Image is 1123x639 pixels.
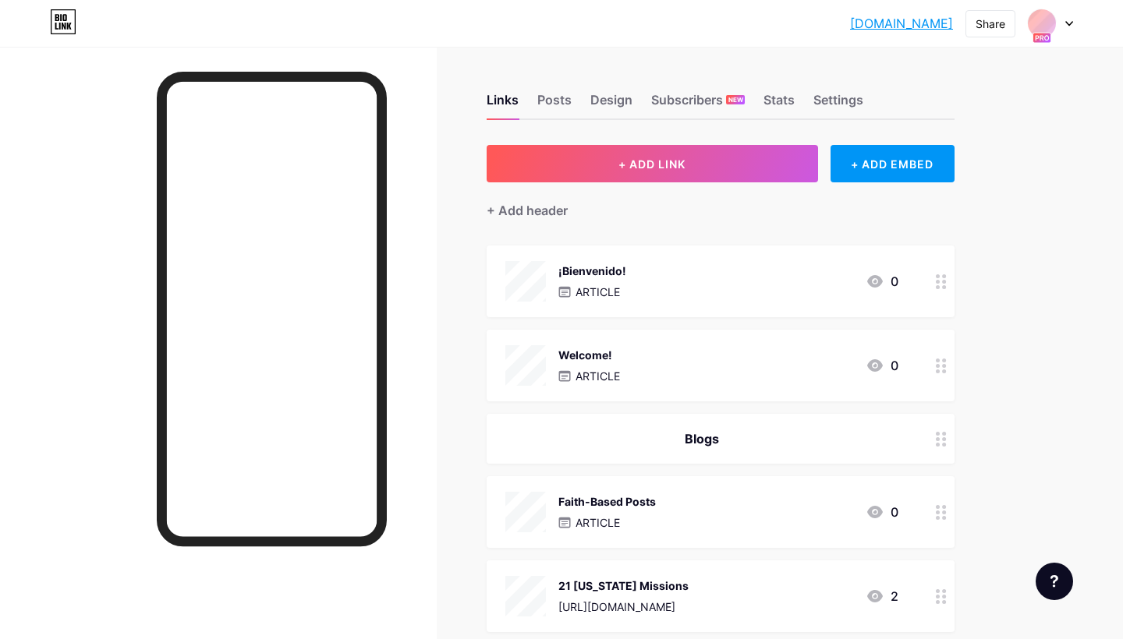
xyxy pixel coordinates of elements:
[558,347,620,363] div: Welcome!
[850,14,953,33] a: [DOMAIN_NAME]
[558,598,689,615] div: [URL][DOMAIN_NAME]
[590,90,632,118] div: Design
[813,90,863,118] div: Settings
[866,503,898,521] div: 0
[558,577,689,594] div: 21 [US_STATE] Missions
[866,272,898,291] div: 0
[763,90,795,118] div: Stats
[866,356,898,375] div: 0
[728,95,743,104] span: NEW
[487,90,519,118] div: Links
[537,90,572,118] div: Posts
[866,587,898,605] div: 2
[831,145,955,182] div: + ADD EMBED
[976,16,1005,32] div: Share
[576,284,620,300] p: ARTICLE
[651,90,745,118] div: Subscribers
[487,145,818,182] button: + ADD LINK
[487,201,568,220] div: + Add header
[558,493,656,510] div: Faith-Based Posts
[505,429,898,448] div: Blogs
[558,263,626,279] div: ¡Bienvenido!
[576,514,620,531] p: ARTICLE
[618,157,685,171] span: + ADD LINK
[576,368,620,384] p: ARTICLE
